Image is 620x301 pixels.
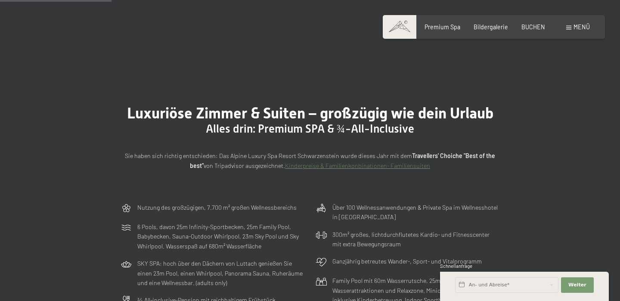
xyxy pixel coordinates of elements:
strong: Travellers' Choiche "Best of the best" [190,152,495,169]
span: Menü [573,23,590,31]
span: Weiter [568,282,586,289]
span: Schnellanfrage [440,263,472,269]
a: Premium Spa [425,23,460,31]
p: 6 Pools, davon 25m Infinity-Sportbecken, 25m Family Pool, Babybecken, Sauna-Outdoor Whirlpool, 23... [137,222,304,251]
button: Weiter [561,277,594,293]
p: 300m² großes, lichtdurchflutetes Kardio- und Fitnesscenter mit extra Bewegungsraum [332,230,499,249]
span: Alles drin: Premium SPA & ¾-All-Inclusive [206,122,414,135]
p: Ganzjährig betreutes Wander-, Sport- und Vitalprogramm [332,257,482,267]
a: Bildergalerie [474,23,508,31]
p: Über 100 Wellnessanwendungen & Private Spa im Wellnesshotel in [GEOGRAPHIC_DATA] [332,203,499,222]
p: Nutzung des großzügigen, 7.700 m² großen Wellnessbereichs [137,203,297,213]
a: Kinderpreise & Familienkonbinationen- Familiensuiten [285,162,430,169]
p: SKY SPA: hoch über den Dächern von Luttach genießen Sie einen 23m Pool, einen Whirlpool, Panorama... [137,259,304,288]
span: Luxuriöse Zimmer & Suiten – großzügig wie dein Urlaub [127,104,493,122]
p: Sie haben sich richtig entschieden: Das Alpine Luxury Spa Resort Schwarzenstein wurde dieses Jahr... [121,151,499,171]
a: BUCHEN [521,23,545,31]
